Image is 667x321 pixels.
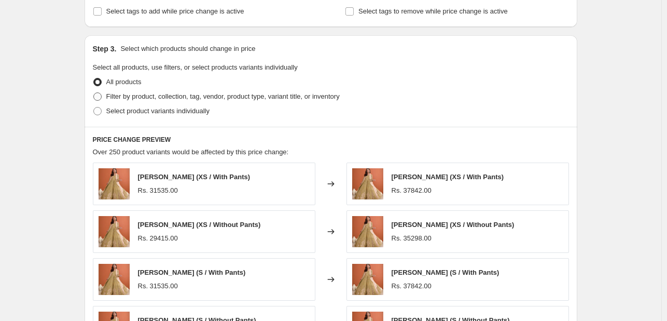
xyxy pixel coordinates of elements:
[93,44,117,54] h2: Step 3.
[358,7,508,15] span: Select tags to remove while price change is active
[106,78,142,86] span: All products
[392,185,432,196] div: Rs. 37842.00
[106,92,340,100] span: Filter by product, collection, tag, vendor, product type, variant title, or inventory
[392,269,499,276] span: [PERSON_NAME] (S / With Pants)
[93,63,298,71] span: Select all products, use filters, or select products variants individually
[138,185,178,196] div: Rs. 31535.00
[93,136,569,144] h6: PRICE CHANGE PREVIEW
[106,107,210,115] span: Select product variants individually
[392,233,432,244] div: Rs. 35298.00
[138,233,178,244] div: Rs. 29415.00
[138,221,261,229] span: [PERSON_NAME] (XS / Without Pants)
[392,281,432,291] div: Rs. 37842.00
[106,7,244,15] span: Select tags to add while price change is active
[392,173,504,181] span: [PERSON_NAME] (XS / With Pants)
[352,216,383,247] img: 1A7A3025_80x.jpg
[392,221,515,229] span: [PERSON_NAME] (XS / Without Pants)
[138,269,246,276] span: [PERSON_NAME] (S / With Pants)
[138,281,178,291] div: Rs. 31535.00
[138,173,251,181] span: [PERSON_NAME] (XS / With Pants)
[120,44,255,54] p: Select which products should change in price
[99,216,130,247] img: 1A7A3025_80x.jpg
[352,168,383,199] img: 1A7A3025_80x.jpg
[93,148,289,156] span: Over 250 product variants would be affected by this price change:
[352,264,383,295] img: 1A7A3025_80x.jpg
[99,264,130,295] img: 1A7A3025_80x.jpg
[99,168,130,199] img: 1A7A3025_80x.jpg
